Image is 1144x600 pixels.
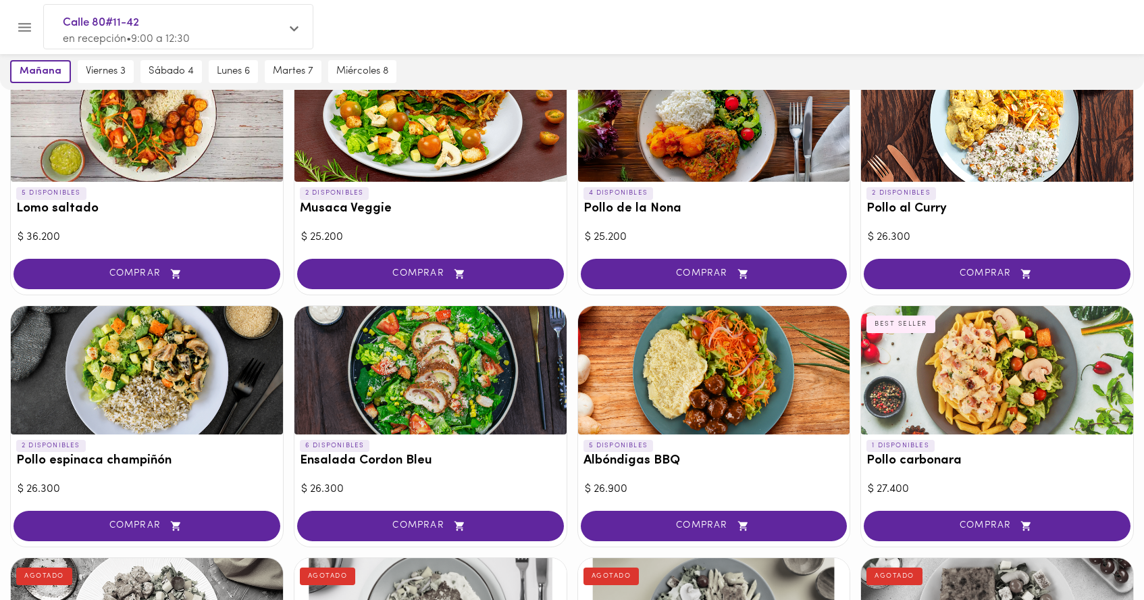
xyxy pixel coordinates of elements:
p: 4 DISPONIBLES [583,187,654,199]
button: COMPRAR [581,259,848,289]
span: COMPRAR [881,268,1114,280]
span: viernes 3 [86,66,126,78]
div: AGOTADO [866,568,922,585]
span: Calle 80#11-42 [63,14,280,32]
span: COMPRAR [598,268,831,280]
button: mañana [10,60,71,83]
div: $ 26.900 [585,482,843,497]
button: COMPRAR [864,511,1130,541]
span: sábado 4 [149,66,194,78]
div: Pollo al Curry [861,53,1133,182]
div: $ 27.400 [868,482,1126,497]
button: Menu [8,11,41,44]
div: $ 26.300 [868,230,1126,245]
div: Musaca Veggie [294,53,567,182]
button: viernes 3 [78,60,134,83]
div: $ 26.300 [301,482,560,497]
div: Pollo de la Nona [578,53,850,182]
span: COMPRAR [314,268,547,280]
span: miércoles 8 [336,66,388,78]
h3: Pollo espinaca champiñón [16,454,278,468]
button: COMPRAR [14,259,280,289]
button: COMPRAR [297,511,564,541]
h3: Pollo al Curry [866,202,1128,216]
div: AGOTADO [16,568,72,585]
button: martes 7 [265,60,321,83]
button: miércoles 8 [328,60,396,83]
p: 2 DISPONIBLES [866,187,936,199]
p: 5 DISPONIBLES [16,187,86,199]
p: 2 DISPONIBLES [16,440,86,452]
h3: Musaca Veggie [300,202,561,216]
span: COMPRAR [30,520,263,532]
div: Ensalada Cordon Bleu [294,306,567,434]
div: AGOTADO [583,568,640,585]
h3: Pollo carbonara [866,454,1128,468]
h3: Pollo de la Nona [583,202,845,216]
h3: Lomo saltado [16,202,278,216]
div: AGOTADO [300,568,356,585]
div: Lomo saltado [11,53,283,182]
div: $ 26.300 [18,482,276,497]
div: BEST SELLER [866,316,935,333]
span: COMPRAR [314,520,547,532]
span: martes 7 [273,66,313,78]
span: mañana [20,66,61,78]
iframe: Messagebird Livechat Widget [1066,522,1130,586]
button: COMPRAR [297,259,564,289]
p: 5 DISPONIBLES [583,440,654,452]
p: 6 DISPONIBLES [300,440,370,452]
p: 1 DISPONIBLES [866,440,935,452]
p: 2 DISPONIBLES [300,187,369,199]
h3: Albóndigas BBQ [583,454,845,468]
button: COMPRAR [864,259,1130,289]
div: Pollo carbonara [861,306,1133,434]
span: COMPRAR [30,268,263,280]
button: COMPRAR [14,511,280,541]
button: sábado 4 [140,60,202,83]
span: lunes 6 [217,66,250,78]
div: $ 25.200 [585,230,843,245]
span: COMPRAR [598,520,831,532]
div: Albóndigas BBQ [578,306,850,434]
div: Pollo espinaca champiñón [11,306,283,434]
h3: Ensalada Cordon Bleu [300,454,561,468]
button: COMPRAR [581,511,848,541]
div: $ 25.200 [301,230,560,245]
span: en recepción • 9:00 a 12:30 [63,34,190,45]
button: lunes 6 [209,60,258,83]
span: COMPRAR [881,520,1114,532]
div: $ 36.200 [18,230,276,245]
